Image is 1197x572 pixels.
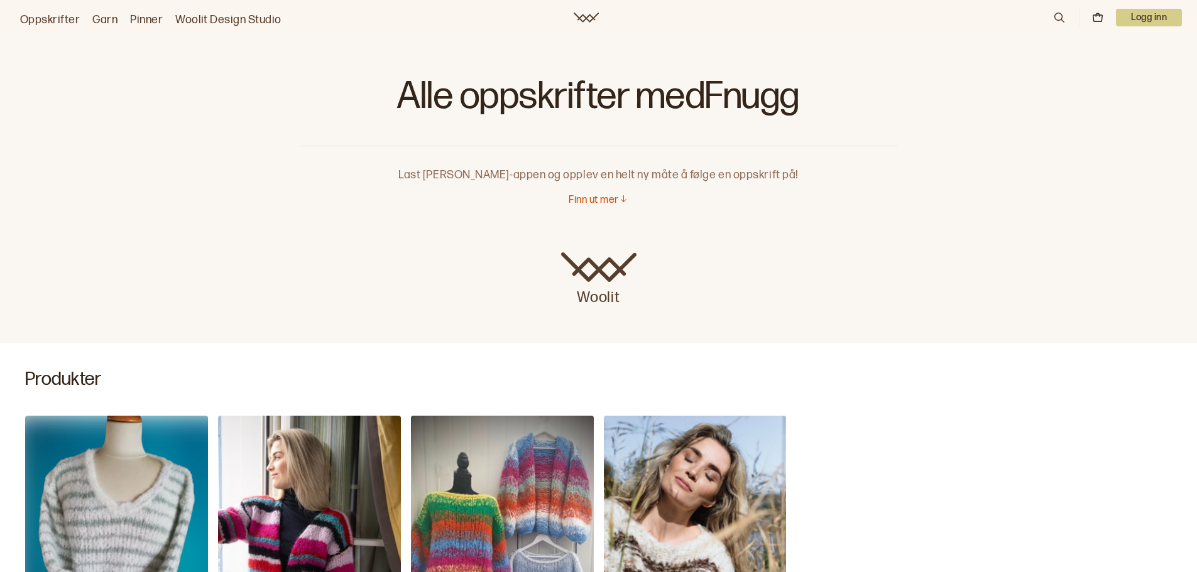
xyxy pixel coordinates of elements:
img: Woolit [561,252,637,283]
a: Woolit [574,13,599,23]
a: Pinner [130,11,163,29]
a: Woolit Design Studio [175,11,281,29]
h1: Alle oppskrifter med Fnugg [299,75,898,126]
p: Finn ut mer [569,194,618,207]
button: User dropdown [1116,9,1182,26]
p: Woolit [561,283,637,308]
p: Logg inn [1116,9,1182,26]
p: Last [PERSON_NAME]-appen og opplev en helt ny måte å følge en oppskrift på! [299,146,898,184]
a: Garn [92,11,118,29]
a: Oppskrifter [20,11,80,29]
button: Finn ut mer [569,194,628,207]
a: Woolit [561,252,637,308]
